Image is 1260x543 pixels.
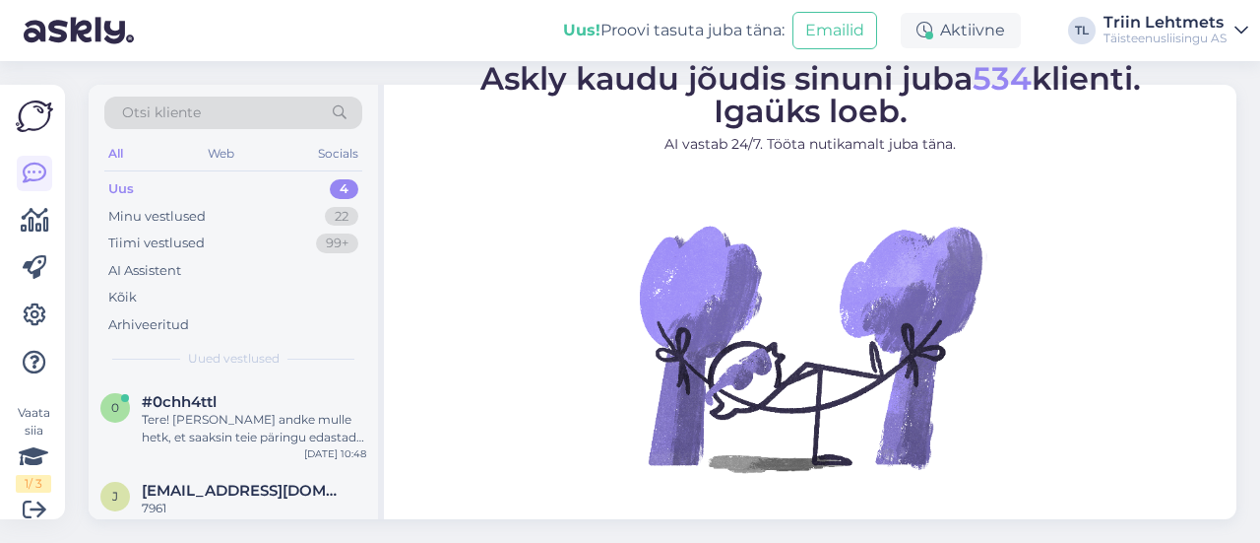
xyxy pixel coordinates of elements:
[122,102,201,123] span: Otsi kliente
[111,400,119,415] span: 0
[304,517,366,532] div: [DATE] 12:04
[314,141,362,167] div: Socials
[142,482,346,500] span: jevgenija.miloserdova@tele2.com
[633,170,987,525] img: No Chat active
[480,134,1141,155] p: AI vastab 24/7. Tööta nutikamalt juba täna.
[204,141,238,167] div: Web
[108,315,189,335] div: Arhiveeritud
[108,234,205,253] div: Tiimi vestlused
[142,411,366,446] div: Tere! [PERSON_NAME] andke mulle hetk, et saaksin teie päringu edastada kolleegile, kes saab teid ...
[563,21,600,39] b: Uus!
[1103,15,1227,31] div: Triin Lehtmets
[108,179,134,199] div: Uus
[108,288,137,307] div: Kõik
[16,475,51,493] div: 1 / 3
[973,59,1032,98] span: 534
[330,179,358,199] div: 4
[142,393,217,411] span: #0chh4ttl
[901,13,1021,48] div: Aktiivne
[563,19,785,42] div: Proovi tasuta juba täna:
[108,261,181,281] div: AI Assistent
[108,207,206,227] div: Minu vestlused
[480,59,1141,130] span: Askly kaudu jõudis sinuni juba klienti. Igaüks loeb.
[792,12,877,49] button: Emailid
[325,207,358,227] div: 22
[112,489,118,504] span: j
[304,446,366,461] div: [DATE] 10:48
[16,404,51,493] div: Vaata siia
[1103,31,1227,46] div: Täisteenusliisingu AS
[188,350,280,368] span: Uued vestlused
[316,234,358,253] div: 99+
[16,101,53,132] img: Askly Logo
[104,141,127,167] div: All
[1103,15,1248,46] a: Triin LehtmetsTäisteenusliisingu AS
[142,500,366,517] div: 7961
[1068,17,1096,44] div: TL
